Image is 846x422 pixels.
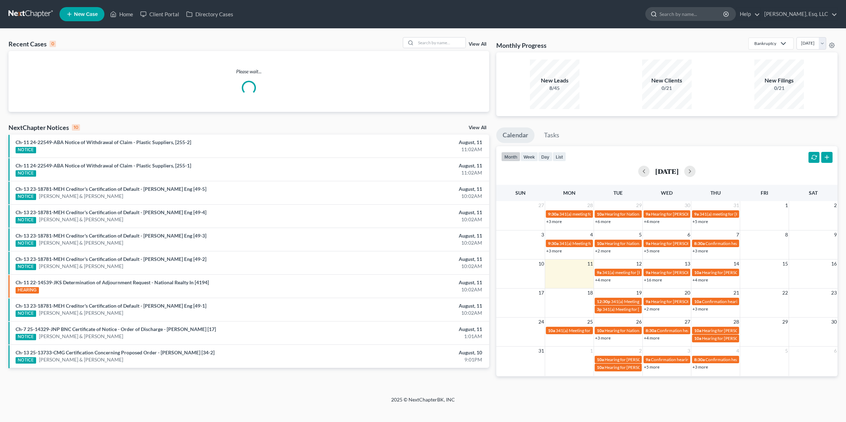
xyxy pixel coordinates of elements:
[655,167,679,175] h2: [DATE]
[597,270,601,275] span: 9a
[546,248,562,253] a: +3 more
[646,299,650,304] span: 9a
[16,209,206,215] a: Ch-13 23-18781-MEH Creditor's Certification of Default - [PERSON_NAME] Eng [49-4]
[692,277,708,283] a: +4 more
[733,260,740,268] span: 14
[651,211,706,217] span: Hearing for [PERSON_NAME]
[638,347,642,355] span: 2
[16,139,191,145] a: Ch-11 24-22549-ABA Notice of Withdrawal of Claim - Plastic Suppliers, [255-2]
[331,326,482,333] div: August, 11
[16,240,36,247] div: NOTICE
[694,270,701,275] span: 10a
[602,307,671,312] span: 341(a) Meeting for [PERSON_NAME]
[16,186,206,192] a: Ch-13 23-18781-MEH Creditor's Certification of Default - [PERSON_NAME] Eng [49-5]
[331,256,482,263] div: August, 11
[331,232,482,239] div: August, 11
[692,248,708,253] a: +3 more
[559,211,628,217] span: 341(a) meeting for [PERSON_NAME]
[736,347,740,355] span: 4
[733,318,740,326] span: 28
[16,287,39,293] div: HEARING
[589,347,594,355] span: 1
[501,152,520,161] button: month
[107,8,137,21] a: Home
[646,241,650,246] span: 9a
[331,139,482,146] div: August, 11
[710,190,721,196] span: Thu
[39,309,123,316] a: [PERSON_NAME] & [PERSON_NAME]
[684,289,691,297] span: 20
[702,299,788,304] span: Confirmation hearing for Plastic Suppliers, Inc.
[644,248,659,253] a: +5 more
[546,219,562,224] a: +3 more
[556,328,624,333] span: 341(a) Meeting for [PERSON_NAME]
[644,219,659,224] a: +4 more
[16,334,36,340] div: NOTICE
[705,357,786,362] span: Confirmation hearing for [PERSON_NAME]
[541,230,545,239] span: 3
[754,40,776,46] div: Bankruptcy
[736,8,760,21] a: Help
[661,190,673,196] span: Wed
[687,230,691,239] span: 6
[538,152,553,161] button: day
[8,123,80,132] div: NextChapter Notices
[331,193,482,200] div: 10:02AM
[548,328,555,333] span: 10a
[416,38,465,48] input: Search by name...
[833,201,838,210] span: 2
[538,318,545,326] span: 24
[646,270,650,275] span: 9a
[8,68,489,75] p: Please wait...
[830,289,838,297] span: 23
[469,125,486,130] a: View All
[651,299,706,304] span: Hearing for [PERSON_NAME]
[644,335,659,341] a: +4 more
[587,289,594,297] span: 18
[644,277,662,283] a: +16 more
[183,8,237,21] a: Directory Cases
[595,248,611,253] a: +2 more
[538,260,545,268] span: 10
[754,76,804,85] div: New Filings
[39,333,123,340] a: [PERSON_NAME] & [PERSON_NAME]
[694,357,705,362] span: 8:30a
[496,41,547,50] h3: Monthly Progress
[605,241,701,246] span: Hearing for National Realty Investment Advisors LLC
[684,201,691,210] span: 30
[597,299,610,304] span: 12:30p
[733,289,740,297] span: 21
[597,241,604,246] span: 10a
[331,186,482,193] div: August, 11
[694,299,701,304] span: 10a
[331,239,482,246] div: 10:02AM
[782,289,789,297] span: 22
[553,152,566,161] button: list
[74,12,98,17] span: New Case
[331,309,482,316] div: 10:02AM
[702,336,757,341] span: Hearing for [PERSON_NAME]
[469,42,486,47] a: View All
[8,40,56,48] div: Recent Cases
[830,260,838,268] span: 16
[496,127,535,143] a: Calendar
[642,76,692,85] div: New Clients
[646,357,650,362] span: 9a
[597,328,604,333] span: 10a
[595,335,611,341] a: +3 more
[736,230,740,239] span: 7
[548,211,559,217] span: 9:30a
[692,364,708,370] a: +3 more
[587,318,594,326] span: 25
[692,219,708,224] a: +5 more
[694,211,699,217] span: 9a
[530,85,579,92] div: 8/45
[782,318,789,326] span: 29
[331,333,482,340] div: 1:01AM
[659,7,724,21] input: Search by name...
[605,357,660,362] span: Hearing for [PERSON_NAME]
[761,8,837,21] a: [PERSON_NAME], Esq. LLC
[694,328,701,333] span: 10a
[651,241,706,246] span: Hearing for [PERSON_NAME]
[646,211,650,217] span: 9a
